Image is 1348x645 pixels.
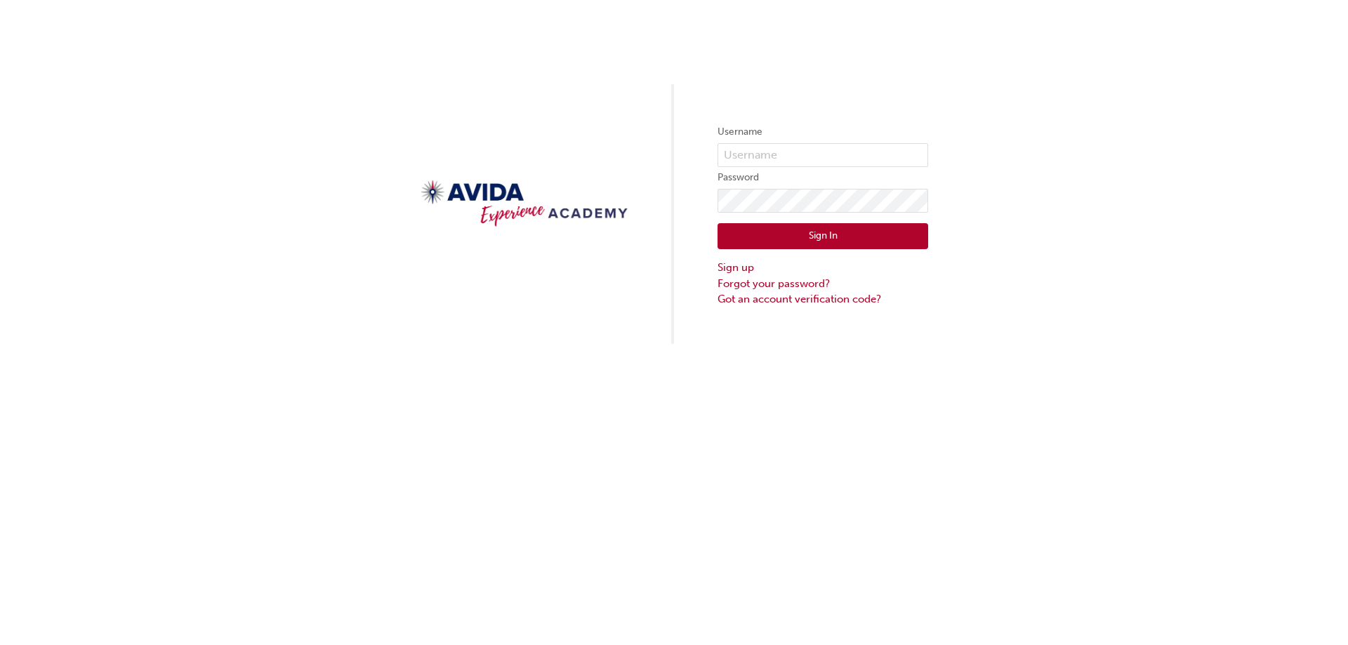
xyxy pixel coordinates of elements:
a: Forgot your password? [718,276,928,292]
button: Sign In [718,223,928,250]
a: Got an account verification code? [718,291,928,307]
img: Trak [420,175,630,232]
input: Username [718,143,928,167]
label: Password [718,169,928,186]
label: Username [718,124,928,140]
a: Sign up [718,260,928,276]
